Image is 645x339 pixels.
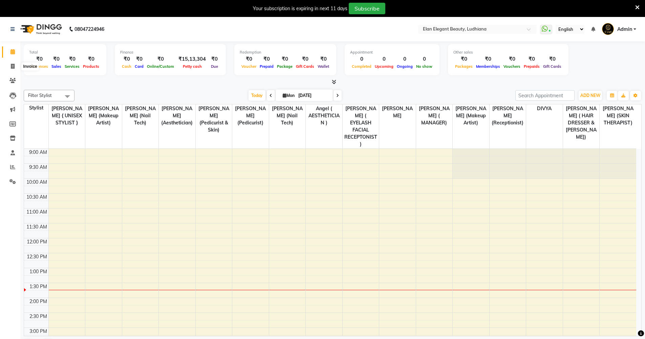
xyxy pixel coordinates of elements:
[474,55,502,63] div: ₹0
[17,20,64,39] img: logo
[176,55,209,63] div: ₹15,13,304
[28,313,48,320] div: 2:30 PM
[81,55,101,63] div: ₹0
[373,55,395,63] div: 0
[232,104,269,127] span: [PERSON_NAME] (Pedicurist)
[120,49,220,55] div: Finance
[350,49,434,55] div: Appointment
[343,104,379,148] span: [PERSON_NAME] ( EYELASH FACIAL RECEPTONIST )
[120,64,133,69] span: Cash
[28,164,48,171] div: 9:30 AM
[28,149,48,156] div: 9:00 AM
[28,298,48,305] div: 2:00 PM
[294,55,316,63] div: ₹0
[133,64,145,69] span: Card
[29,49,101,55] div: Total
[240,49,331,55] div: Redemption
[600,104,636,127] span: [PERSON_NAME] (SKIN THERAPIST)
[373,64,395,69] span: Upcoming
[240,55,258,63] div: ₹0
[395,64,414,69] span: Ongoing
[24,104,48,112] div: Stylist
[453,55,474,63] div: ₹0
[258,64,275,69] span: Prepaid
[453,64,474,69] span: Packages
[25,179,48,186] div: 10:00 AM
[416,104,453,127] span: [PERSON_NAME] ( MANAGER)
[253,5,347,12] div: Your subscription is expiring in next 11 days
[25,194,48,201] div: 10:30 AM
[316,55,331,63] div: ₹0
[522,64,541,69] span: Prepaids
[269,104,306,127] span: [PERSON_NAME] (Nail Tech)
[453,104,489,127] span: [PERSON_NAME] (makeup artist)
[196,104,232,134] span: [PERSON_NAME] (Pedicurist & Skin)
[350,64,373,69] span: Completed
[28,328,48,335] div: 3:00 PM
[240,64,258,69] span: Voucher
[349,3,385,14] button: Subscribe
[25,238,48,245] div: 12:00 PM
[63,64,81,69] span: Services
[28,93,52,98] span: Filter Stylist
[350,55,373,63] div: 0
[563,104,600,141] span: [PERSON_NAME] ( HAIR DRESSER & [PERSON_NAME])
[541,55,563,63] div: ₹0
[145,64,176,69] span: Online/Custom
[281,93,296,98] span: Mon
[453,49,563,55] div: Other sales
[25,253,48,260] div: 12:30 PM
[81,64,101,69] span: Products
[490,104,526,127] span: [PERSON_NAME] (receptionist)
[49,104,85,127] span: [PERSON_NAME] { UNISEX STYLIST }
[258,55,275,63] div: ₹0
[28,268,48,275] div: 1:00 PM
[414,55,434,63] div: 0
[617,26,632,33] span: Admin
[159,104,195,127] span: [PERSON_NAME] (aesthetician)
[541,64,563,69] span: Gift Cards
[515,90,575,101] input: Search Appointment
[50,55,63,63] div: ₹0
[50,64,63,69] span: Sales
[579,91,602,100] button: ADD NEW
[502,64,522,69] span: Vouchers
[25,208,48,216] div: 11:00 AM
[316,64,331,69] span: Wallet
[275,64,294,69] span: Package
[249,90,265,101] span: Today
[85,104,122,127] span: [PERSON_NAME] (makeup artist)
[28,283,48,290] div: 1:30 PM
[474,64,502,69] span: Memberships
[275,55,294,63] div: ₹0
[379,104,416,120] span: [PERSON_NAME]
[21,62,39,71] div: Invoice
[502,55,522,63] div: ₹0
[580,93,600,98] span: ADD NEW
[181,64,203,69] span: Petty cash
[602,23,614,35] img: Admin
[120,55,133,63] div: ₹0
[395,55,414,63] div: 0
[526,104,563,113] span: DIVYA
[296,91,330,101] input: 2025-09-01
[74,20,104,39] b: 08047224946
[122,104,159,127] span: [PERSON_NAME] (Nail Tech)
[29,55,50,63] div: ₹0
[522,55,541,63] div: ₹0
[133,55,145,63] div: ₹0
[306,104,342,127] span: Angel ( AESTHETICIAN )
[414,64,434,69] span: No show
[209,55,220,63] div: ₹0
[145,55,176,63] div: ₹0
[63,55,81,63] div: ₹0
[209,64,220,69] span: Due
[25,223,48,231] div: 11:30 AM
[294,64,316,69] span: Gift Cards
